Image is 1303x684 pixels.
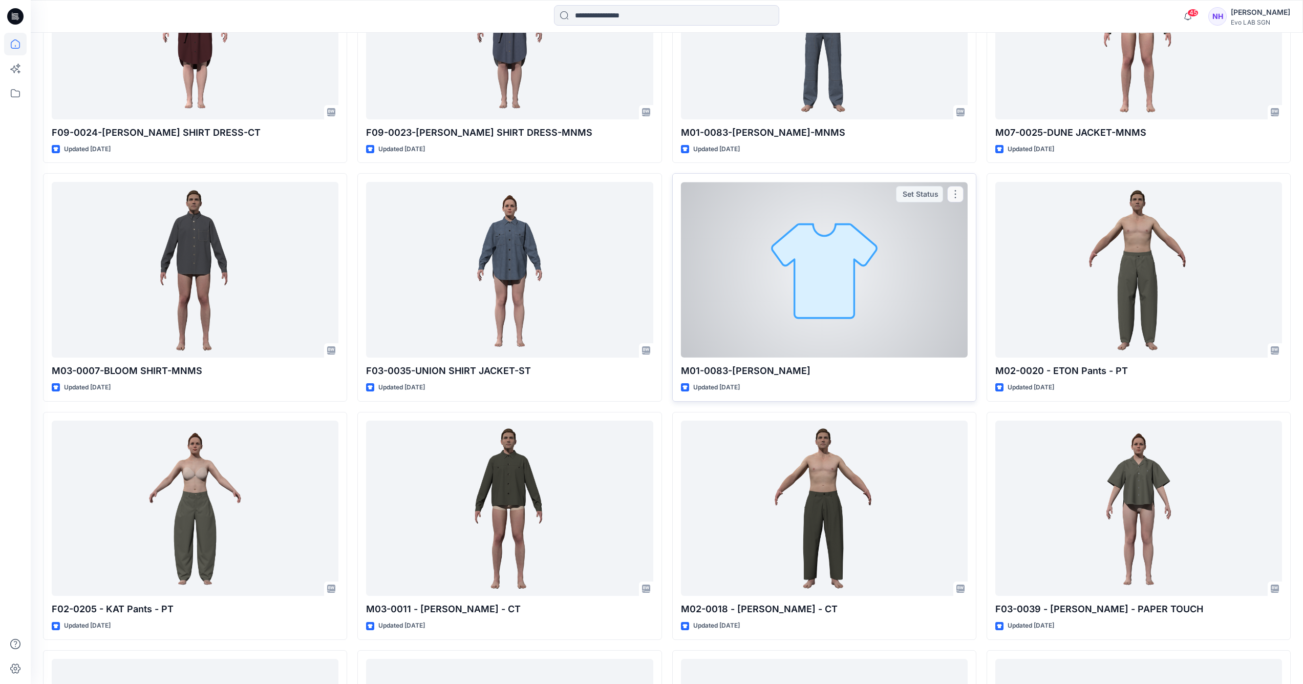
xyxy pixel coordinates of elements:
[1008,382,1054,393] p: Updated [DATE]
[681,364,968,378] p: M01-0083-[PERSON_NAME]
[693,144,740,155] p: Updated [DATE]
[52,182,338,358] a: M03-0007-BLOOM SHIRT-MNMS
[995,126,1282,140] p: M07-0025-DUNE JACKET-MNMS
[366,602,653,616] p: M03-0011 - [PERSON_NAME] - CT
[366,126,653,140] p: F09-0023-[PERSON_NAME] SHIRT DRESS-MNMS
[1231,6,1290,18] div: [PERSON_NAME]
[1008,144,1054,155] p: Updated [DATE]
[995,421,1282,596] a: F03-0039 - DANI Shirt - PAPER TOUCH
[52,364,338,378] p: M03-0007-BLOOM SHIRT-MNMS
[681,182,968,358] a: M01-0083-LOOM CARPENTER
[52,126,338,140] p: F09-0024-[PERSON_NAME] SHIRT DRESS-CT
[52,421,338,596] a: F02-0205 - KAT Pants - PT
[378,144,425,155] p: Updated [DATE]
[366,182,653,358] a: F03-0035-UNION SHIRT JACKET-ST
[366,421,653,596] a: M03-0011 - PEDRO Overshirt - CT
[1187,9,1199,17] span: 45
[366,364,653,378] p: F03-0035-UNION SHIRT JACKET-ST
[1231,18,1290,26] div: Evo LAB SGN
[681,126,968,140] p: M01-0083-[PERSON_NAME]-MNMS
[1008,620,1054,631] p: Updated [DATE]
[378,620,425,631] p: Updated [DATE]
[64,144,111,155] p: Updated [DATE]
[995,182,1282,358] a: M02-0020 - ETON Pants - PT
[52,602,338,616] p: F02-0205 - KAT Pants - PT
[693,620,740,631] p: Updated [DATE]
[681,602,968,616] p: M02-0018 - [PERSON_NAME] - CT
[995,364,1282,378] p: M02-0020 - ETON Pants - PT
[64,620,111,631] p: Updated [DATE]
[693,382,740,393] p: Updated [DATE]
[1208,7,1227,26] div: NH
[378,382,425,393] p: Updated [DATE]
[681,421,968,596] a: M02-0018 - DAVE Pants - CT
[995,602,1282,616] p: F03-0039 - [PERSON_NAME] - PAPER TOUCH
[64,382,111,393] p: Updated [DATE]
